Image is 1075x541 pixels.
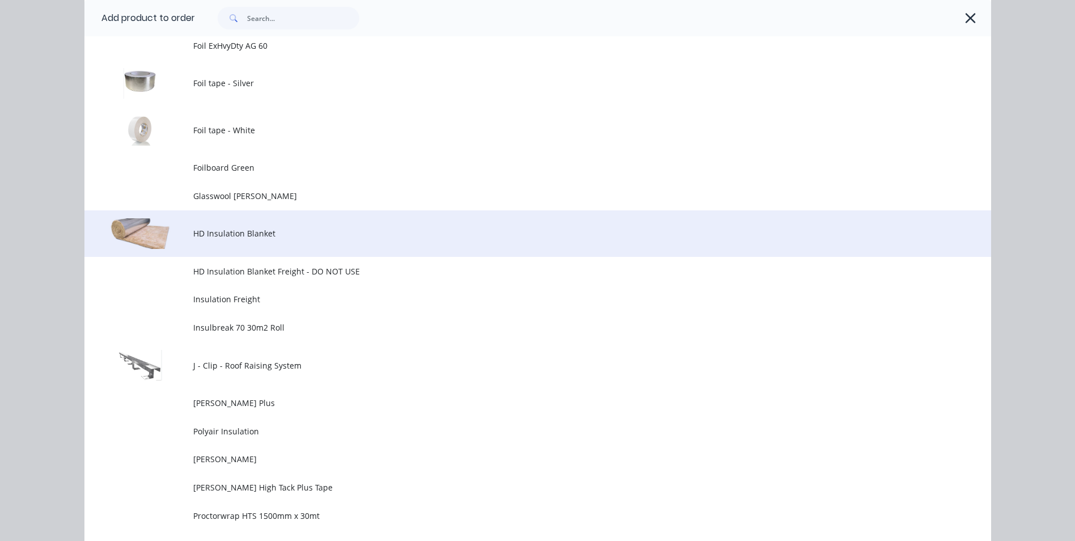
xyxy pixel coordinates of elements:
span: [PERSON_NAME] Plus [193,397,831,409]
span: [PERSON_NAME] High Tack Plus Tape [193,481,831,493]
span: Foilboard Green [193,162,831,174]
span: Insulbreak 70 30m2 Roll [193,322,831,333]
span: J - Clip - Roof Raising System [193,360,831,371]
span: [PERSON_NAME] [193,453,831,465]
input: Search... [247,7,359,29]
span: Glasswool [PERSON_NAME] [193,190,831,202]
span: Foil tape - Silver [193,77,831,89]
span: HD Insulation Blanket [193,227,831,239]
span: Polyair Insulation [193,425,831,437]
span: Insulation Freight [193,293,831,305]
span: Foil tape - White [193,124,831,136]
span: Proctorwrap HTS 1500mm x 30mt [193,510,831,522]
span: Foil ExHvyDty AG 60 [193,40,831,52]
span: HD Insulation Blanket Freight - DO NOT USE [193,265,831,277]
